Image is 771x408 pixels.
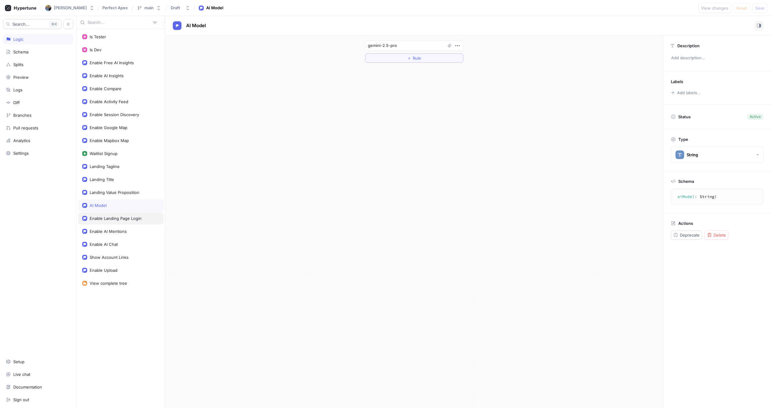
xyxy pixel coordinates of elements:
button: User[PERSON_NAME] [43,2,97,14]
button: Draft [168,3,193,13]
textarea: aiModel: String! [674,191,760,202]
button: Deprecate [671,230,702,240]
div: Analytics [13,138,30,143]
div: Diff [13,100,20,105]
img: User [45,5,51,11]
div: Enable AI Insights [90,73,124,78]
p: Description [677,43,700,48]
div: Enable Session Discovery [90,112,139,117]
p: Labels [671,79,683,84]
div: [PERSON_NAME] [54,5,87,11]
span: View changes [701,6,728,10]
div: Pull requests [13,125,38,130]
div: Documentation [13,385,42,389]
div: Enable Free AI Insights [90,60,134,65]
span: Save [755,6,765,10]
div: Enable AI Mentions [90,229,127,234]
button: Search...K [3,19,62,29]
div: Setup [13,359,24,364]
div: Enable Activity Feed [90,99,128,104]
span: Reset [736,6,747,10]
button: View changes [698,3,731,13]
div: Preview [13,75,29,80]
p: Schema [678,179,694,184]
div: Enable AI Chat [90,242,118,247]
div: Show Account Links [90,255,129,260]
button: Add labels... [669,89,703,97]
div: Live chat [13,372,30,377]
div: Schema [13,49,28,54]
div: String [687,152,698,158]
span: AI Model [186,23,206,28]
div: Is Dev [90,47,101,52]
button: main [134,3,164,13]
div: Waitlist Signup [90,151,117,156]
button: Reset [734,3,750,13]
div: Landing Tagline [90,164,120,169]
div: Branches [13,113,32,118]
button: Delete [705,230,728,240]
div: Active [750,114,761,120]
div: Enable Compare [90,86,121,91]
span: Delete [713,233,726,237]
button: String [671,146,764,163]
div: Logs [13,87,23,92]
div: Landing Title [90,177,114,182]
div: AI Model [206,5,223,11]
button: ＋Rule [365,53,463,63]
div: Landing Value Proposition [90,190,139,195]
span: ＋ [407,56,411,60]
span: Rule [413,56,421,60]
p: Actions [678,221,693,226]
div: K [49,21,59,27]
div: Is Tester [90,34,106,39]
span: Search... [12,22,29,26]
div: Enable Upload [90,268,117,273]
button: Save [752,3,767,13]
a: Documentation [3,382,73,392]
div: AI Model [90,203,107,208]
div: main [144,5,154,11]
textarea: gemini-2.5-pro [365,40,463,51]
p: Add description... [668,53,766,63]
div: Draft [171,5,180,11]
p: Status [678,112,691,121]
div: Enable Landing Page Login [90,216,142,221]
div: Sign out [13,397,29,402]
div: View complete tree [90,281,127,286]
div: Enable Google Map [90,125,127,130]
span: Deprecate [680,233,700,237]
input: Search... [87,19,150,26]
p: Type [678,137,688,142]
div: Settings [13,151,29,156]
div: Enable Mapbox Map [90,138,129,143]
div: Splits [13,62,23,67]
span: Perfect Apex [102,6,128,10]
div: Logic [13,37,23,42]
